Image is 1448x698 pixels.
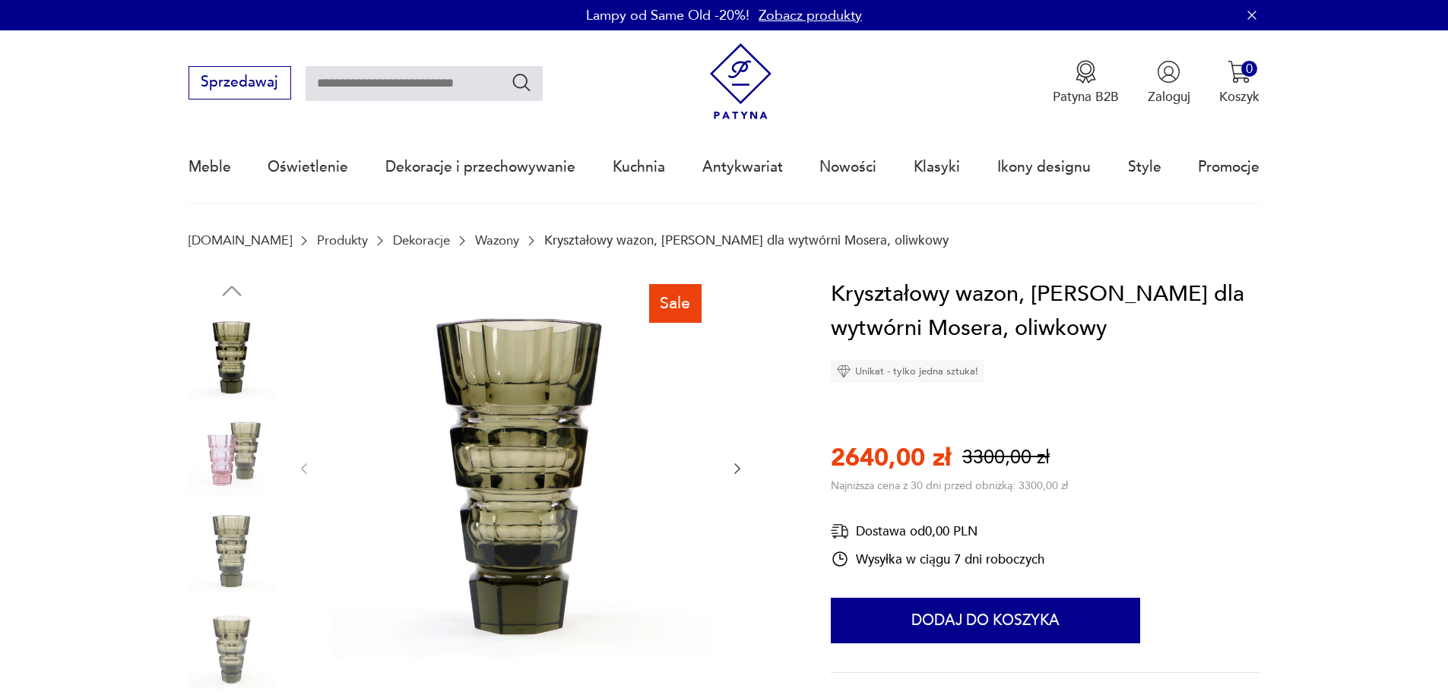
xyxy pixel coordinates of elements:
[1148,60,1190,106] button: Zaloguj
[914,132,960,202] a: Klasyki
[702,43,779,120] img: Patyna - sklep z meblami i dekoracjami vintage
[393,233,450,248] a: Dekoracje
[831,598,1140,643] button: Dodaj do koszyka
[189,66,291,99] button: Sprzedawaj
[1074,60,1098,84] img: Ikona medalu
[1053,88,1119,106] p: Patyna B2B
[189,312,275,399] img: Zdjęcie produktu Kryształowy wazon, J. Hoffmann dla wytwórni Mosera, oliwkowy
[189,233,292,248] a: [DOMAIN_NAME]
[1241,61,1257,77] div: 0
[475,233,519,248] a: Wazony
[962,444,1050,471] p: 3300,00 zł
[759,6,862,25] a: Zobacz produkty
[1157,60,1180,84] img: Ikonka użytkownika
[586,6,749,25] p: Lampy od Same Old -20%!
[1219,88,1259,106] p: Koszyk
[702,132,783,202] a: Antykwariat
[831,522,1044,541] div: Dostawa od 0,00 PLN
[831,277,1259,346] h1: Kryształowy wazon, [PERSON_NAME] dla wytwórni Mosera, oliwkowy
[831,441,951,475] p: 2640,00 zł
[831,522,849,541] img: Ikona dostawy
[819,132,876,202] a: Nowości
[189,602,275,689] img: Zdjęcie produktu Kryształowy wazon, J. Hoffmann dla wytwórni Mosera, oliwkowy
[1053,60,1119,106] a: Ikona medaluPatyna B2B
[268,132,348,202] a: Oświetlenie
[1128,132,1161,202] a: Style
[997,132,1091,202] a: Ikony designu
[837,365,851,378] img: Ikona diamentu
[831,360,984,383] div: Unikat - tylko jedna sztuka!
[544,233,949,248] p: Kryształowy wazon, [PERSON_NAME] dla wytwórni Mosera, oliwkowy
[649,284,702,322] div: Sale
[1228,60,1251,84] img: Ikona koszyka
[1198,132,1259,202] a: Promocje
[831,478,1068,493] p: Najniższa cena z 30 dni przed obniżką: 3300,00 zł
[511,71,533,93] button: Szukaj
[189,77,291,90] a: Sprzedawaj
[613,132,665,202] a: Kuchnia
[317,233,368,248] a: Produkty
[1148,88,1190,106] p: Zaloguj
[1219,60,1259,106] button: 0Koszyk
[831,550,1044,568] div: Wysyłka w ciągu 7 dni roboczych
[1053,60,1119,106] button: Patyna B2B
[385,132,575,202] a: Dekoracje i przechowywanie
[331,277,711,658] img: Zdjęcie produktu Kryształowy wazon, J. Hoffmann dla wytwórni Mosera, oliwkowy
[189,409,275,495] img: Zdjęcie produktu Kryształowy wazon, J. Hoffmann dla wytwórni Mosera, oliwkowy
[189,506,275,592] img: Zdjęcie produktu Kryształowy wazon, J. Hoffmann dla wytwórni Mosera, oliwkowy
[189,132,231,202] a: Meble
